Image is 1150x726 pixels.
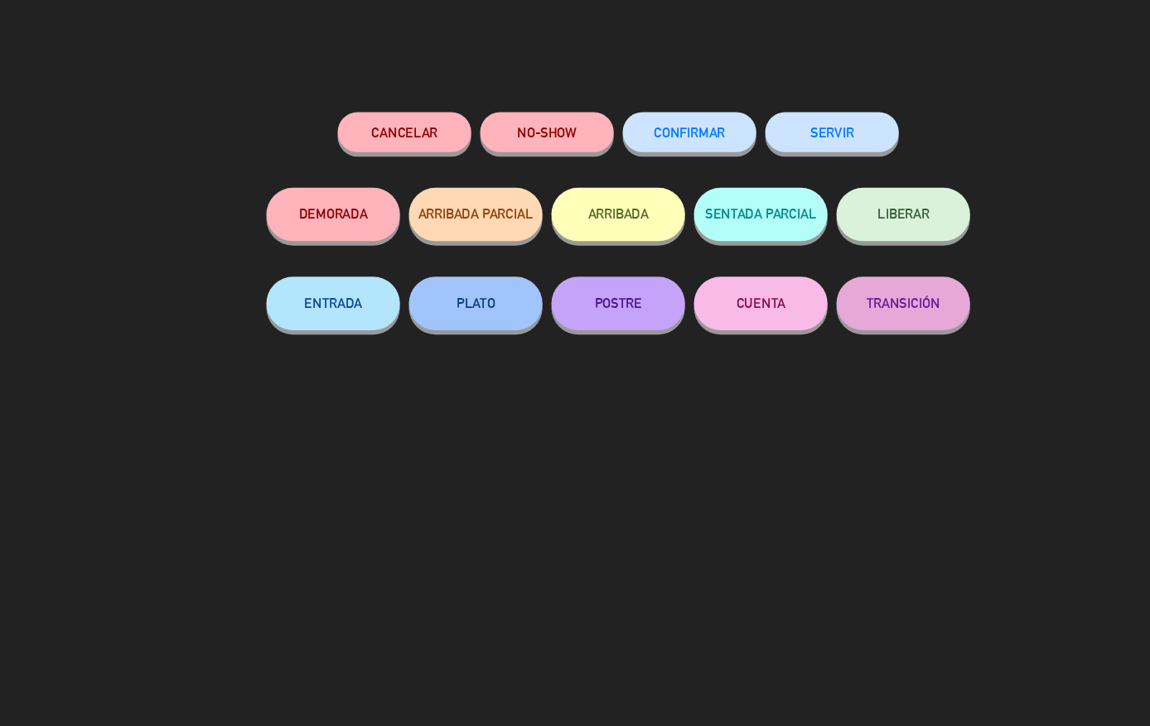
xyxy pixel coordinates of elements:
[645,280,770,329] button: CUENTA
[712,127,836,164] button: SERVIR
[778,280,902,329] button: TRANSICIÓN
[248,280,372,329] button: ENTRADA
[314,127,438,164] button: Cancelar
[513,197,637,247] button: ARRIBADA
[816,214,864,228] span: LIBERAR
[513,280,637,329] button: POSTRE
[248,197,372,247] button: DEMORADA
[778,197,902,247] button: LIBERAR
[447,127,571,164] button: NO-SHOW
[380,197,505,247] button: ARRIBADA PARCIAL
[645,197,770,247] button: SENTADA PARCIAL
[1091,13,1133,55] i: close
[389,214,496,228] span: ARRIBADA PARCIAL
[380,280,505,329] button: PLATO
[1086,12,1138,61] button: close
[608,138,674,152] span: CONFIRMAR
[579,127,703,164] button: CONFIRMAR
